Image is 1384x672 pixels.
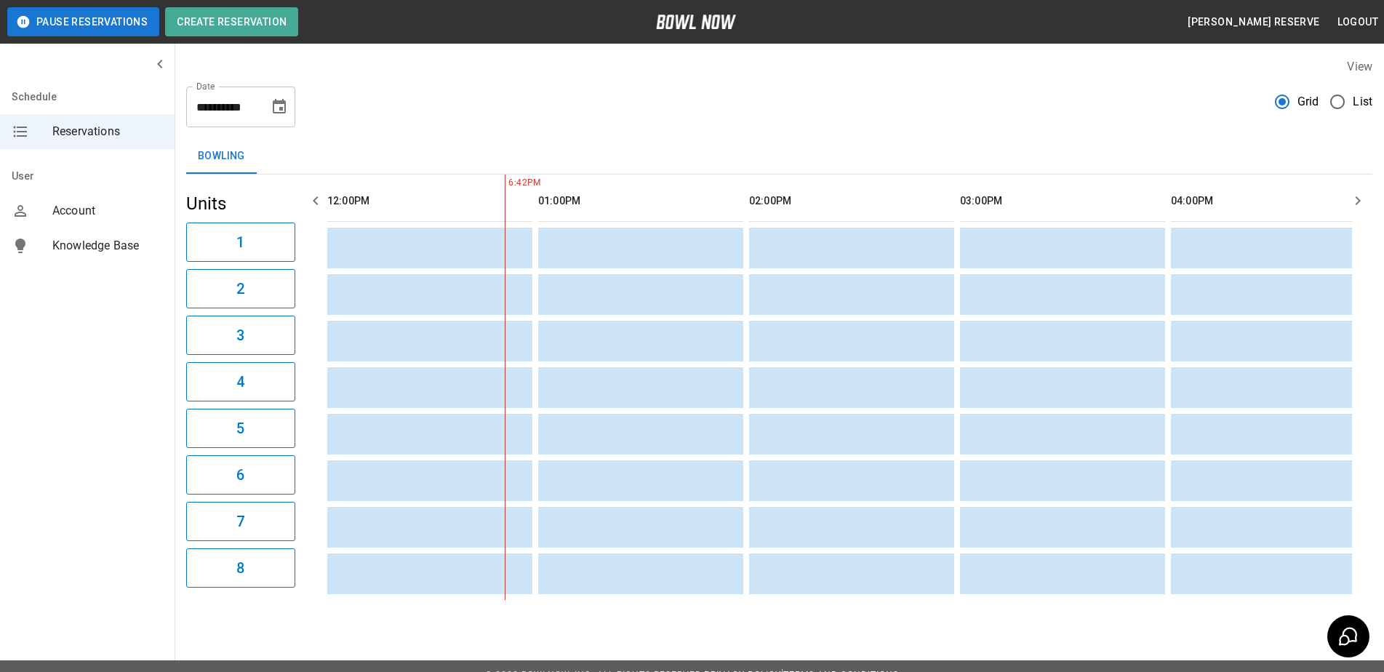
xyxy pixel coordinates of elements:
h5: Units [186,192,295,215]
th: 12:00PM [327,180,532,222]
button: [PERSON_NAME] reserve [1182,9,1325,36]
h6: 6 [236,463,244,487]
button: 4 [186,362,295,401]
span: Knowledge Base [52,237,163,255]
span: Grid [1297,93,1319,111]
button: Choose date, selected date is Sep 27, 2025 [265,92,294,121]
h6: 3 [236,324,244,347]
span: Reservations [52,123,163,140]
h6: 5 [236,417,244,440]
h6: 2 [236,277,244,300]
button: 8 [186,548,295,588]
div: inventory tabs [186,139,1372,174]
button: Logout [1332,9,1384,36]
button: 5 [186,409,295,448]
span: List [1353,93,1372,111]
h6: 1 [236,231,244,254]
button: 3 [186,316,295,355]
th: 01:00PM [538,180,743,222]
span: 6:42PM [505,176,508,191]
h6: 4 [236,370,244,393]
img: logo [656,15,736,29]
h6: 7 [236,510,244,533]
button: 6 [186,455,295,495]
th: 02:00PM [749,180,954,222]
span: Account [52,202,163,220]
button: 1 [186,223,295,262]
button: Create Reservation [165,7,298,36]
h6: 8 [236,556,244,580]
button: Pause Reservations [7,7,159,36]
button: Bowling [186,139,257,174]
button: 7 [186,502,295,541]
button: 2 [186,269,295,308]
label: View [1347,60,1372,73]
